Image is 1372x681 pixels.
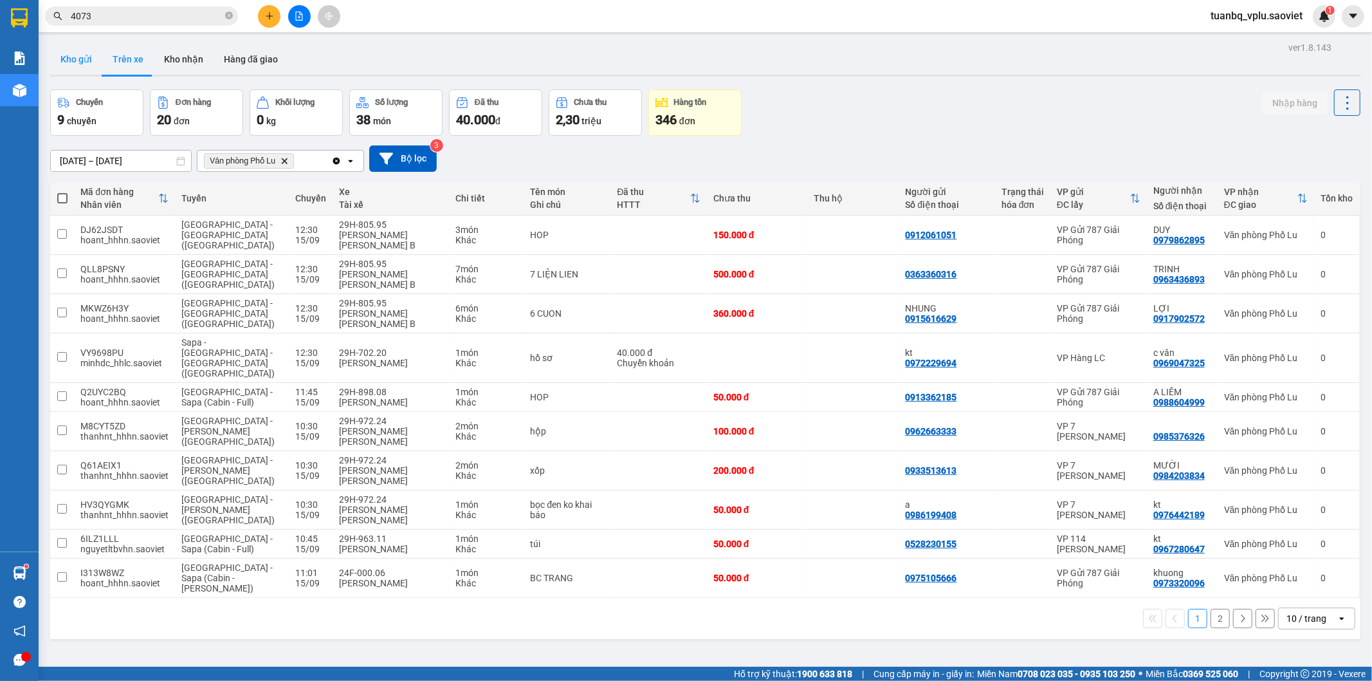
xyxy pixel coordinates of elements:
button: Chưa thu2,30 triệu [549,89,642,136]
div: Hàng tồn [674,98,707,107]
div: VY9698PU [80,348,169,358]
div: 29H-972.24 [339,494,443,505]
div: 7 món [455,264,517,274]
div: 0 [1321,573,1353,583]
span: [GEOGRAPHIC_DATA] - [GEOGRAPHIC_DATA] ([GEOGRAPHIC_DATA]) [181,298,275,329]
div: Văn phòng Phố Lu [1224,230,1308,240]
div: VP Gửi 787 Giải Phóng [1057,225,1140,245]
div: 11:45 [295,387,326,397]
strong: 0369 525 060 [1183,669,1238,679]
div: 10:30 [295,460,326,471]
div: 500.000 đ [713,269,801,279]
div: VP Gửi 787 Giải Phóng [1057,264,1140,285]
div: 0 [1321,426,1353,436]
span: [GEOGRAPHIC_DATA] - [PERSON_NAME] ([GEOGRAPHIC_DATA]) [181,494,275,525]
span: tuanbq_vplu.saoviet [1200,8,1313,24]
div: 0915616629 [906,313,957,324]
div: 0986199408 [906,510,957,520]
div: [PERSON_NAME] [339,578,443,588]
span: Hỗ trợ kỹ thuật: [734,667,852,681]
div: Số điện thoại [1153,201,1211,211]
span: [GEOGRAPHIC_DATA] - Sapa (Cabin - Full) [181,387,273,407]
div: Văn phòng Phố Lu [1224,392,1308,402]
input: Select a date range. [51,151,191,171]
div: VP gửi [1057,187,1130,197]
input: Selected Văn phòng Phố Lu. [297,154,298,167]
div: 29H-972.24 [339,416,443,426]
div: 40.000 đ [617,348,700,358]
button: aim [318,5,340,28]
button: Hàng tồn346đơn [648,89,742,136]
svg: Delete [280,157,288,165]
div: c vân [1153,348,1211,358]
img: warehouse-icon [13,84,26,97]
div: 29H-898.08 [339,387,443,397]
div: 12:30 [295,264,326,274]
span: message [14,654,26,666]
sup: 3 [430,139,443,152]
span: chuyến [67,116,96,126]
div: 50.000 đ [713,573,801,583]
div: DJ62JSDT [80,225,169,235]
div: Mã đơn hàng [80,187,158,197]
img: solution-icon [13,51,26,65]
div: VP 7 [PERSON_NAME] [1057,460,1140,481]
button: Bộ lọc [369,145,437,172]
div: [PERSON_NAME] [PERSON_NAME] B [339,269,443,290]
div: [PERSON_NAME] [PERSON_NAME] B [339,308,443,329]
button: Khối lượng0kg [250,89,343,136]
div: 0967280647 [1153,544,1205,554]
div: A LIÊM [1153,387,1211,397]
th: Toggle SortBy [611,182,707,216]
div: VP Hàng LC [1057,353,1140,363]
div: Q61AEIX1 [80,460,169,471]
div: thanhnt_hhhn.saoviet [80,471,169,481]
span: Miền Nam [977,667,1135,681]
div: 50.000 đ [713,539,801,549]
div: VP Gửi 787 Giải Phóng [1057,303,1140,324]
div: Số lượng [375,98,408,107]
div: Khác [455,578,517,588]
div: 50.000 đ [713,392,801,402]
div: 24F-000.06 [339,568,443,578]
div: 0528230155 [906,539,957,549]
div: TRINH [1153,264,1211,274]
div: Người nhận [1153,185,1211,196]
button: Nhập hàng [1262,91,1328,115]
svg: open [1337,613,1347,624]
div: Người gửi [906,187,989,197]
div: nguyetltbvhn.saoviet [80,544,169,554]
div: [PERSON_NAME] [PERSON_NAME] [339,426,443,447]
div: Chuyến [295,193,326,203]
div: NHUNG [906,303,989,313]
div: [PERSON_NAME] [339,358,443,368]
div: Văn phòng Phố Lu [1224,308,1308,319]
div: Chuyển khoản [617,358,700,368]
div: hoant_hhhn.saoviet [80,397,169,407]
div: Khác [455,313,517,324]
div: 1 món [455,568,517,578]
div: hóa đơn [1002,200,1044,210]
span: Cung cấp máy in - giấy in: [874,667,974,681]
button: Hàng đã giao [214,44,288,75]
div: QLL8PSNY [80,264,169,274]
div: 12:30 [295,225,326,235]
div: 0912061051 [906,230,957,240]
button: Đơn hàng20đơn [150,89,243,136]
div: 0 [1321,269,1353,279]
div: 200.000 đ [713,465,801,476]
div: 0 [1321,505,1353,515]
span: question-circle [14,596,26,608]
div: Tên món [530,187,604,197]
div: 15/09 [295,544,326,554]
button: Trên xe [102,44,154,75]
div: 0976442189 [1153,510,1205,520]
div: 1 món [455,499,517,510]
div: Tài xế [339,200,443,210]
div: 6ILZ1LLL [80,534,169,544]
div: 1 món [455,348,517,358]
div: HV3QYGMK [80,499,169,510]
div: Khác [455,235,517,245]
span: [GEOGRAPHIC_DATA] - [GEOGRAPHIC_DATA] ([GEOGRAPHIC_DATA]) [181,259,275,290]
div: a [906,499,989,510]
